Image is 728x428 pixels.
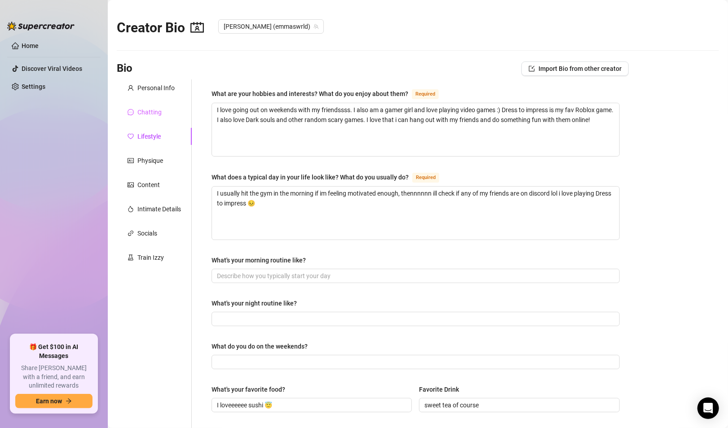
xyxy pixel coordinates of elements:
div: Intimate Details [137,204,181,214]
div: What's your night routine like? [212,298,297,308]
div: What do you do on the weekends? [212,341,308,351]
input: What's your night routine like? [217,314,613,324]
span: Required [412,173,439,183]
a: Discover Viral Videos [22,65,82,72]
button: Earn nowarrow-right [15,394,93,408]
input: What's your morning routine like? [217,271,613,281]
label: What's your favorite food? [212,384,291,394]
div: Favorite Drink [419,384,459,394]
span: idcard [128,157,134,164]
span: contacts [190,21,204,34]
div: Open Intercom Messenger [697,397,719,419]
textarea: What are your hobbies and interests? What do you enjoy about them? [212,103,619,156]
span: user [128,85,134,91]
label: What do you do on the weekends? [212,341,314,351]
label: What's your morning routine like? [212,255,312,265]
span: team [313,24,319,29]
input: What's your favorite food? [217,400,405,410]
span: fire [128,206,134,212]
span: picture [128,182,134,188]
span: Import Bio from other creator [538,65,622,72]
span: 🎁 Get $100 in AI Messages [15,343,93,360]
span: Emma (emmaswrld) [224,20,318,33]
button: Import Bio from other creator [521,61,629,76]
div: What's your favorite food? [212,384,285,394]
div: What does a typical day in your life look like? What do you usually do? [212,172,409,182]
span: Share [PERSON_NAME] with a friend, and earn unlimited rewards [15,364,93,390]
input: Favorite Drink [424,400,612,410]
img: logo-BBDzfeDw.svg [7,22,75,31]
a: Settings [22,83,45,90]
div: Socials [137,228,157,238]
span: experiment [128,254,134,261]
div: Train Izzy [137,253,164,262]
a: Home [22,42,39,49]
label: What does a typical day in your life look like? What do you usually do? [212,172,449,183]
textarea: What does a typical day in your life look like? What do you usually do? [212,187,619,240]
div: What are your hobbies and interests? What do you enjoy about them? [212,89,408,99]
div: What's your morning routine like? [212,255,306,265]
span: message [128,109,134,115]
h3: Bio [117,61,132,76]
label: What are your hobbies and interests? What do you enjoy about them? [212,88,449,99]
div: Personal Info [137,83,175,93]
input: What do you do on the weekends? [217,357,613,367]
span: Earn now [36,397,62,405]
label: Favorite Drink [419,384,465,394]
div: Lifestyle [137,131,161,141]
span: link [128,230,134,236]
div: Chatting [137,107,162,117]
span: import [529,66,535,72]
div: Physique [137,156,163,166]
span: Required [412,89,439,99]
div: Content [137,180,160,190]
span: arrow-right [66,398,72,404]
h2: Creator Bio [117,19,204,36]
label: What's your night routine like? [212,298,303,308]
span: heart [128,133,134,140]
